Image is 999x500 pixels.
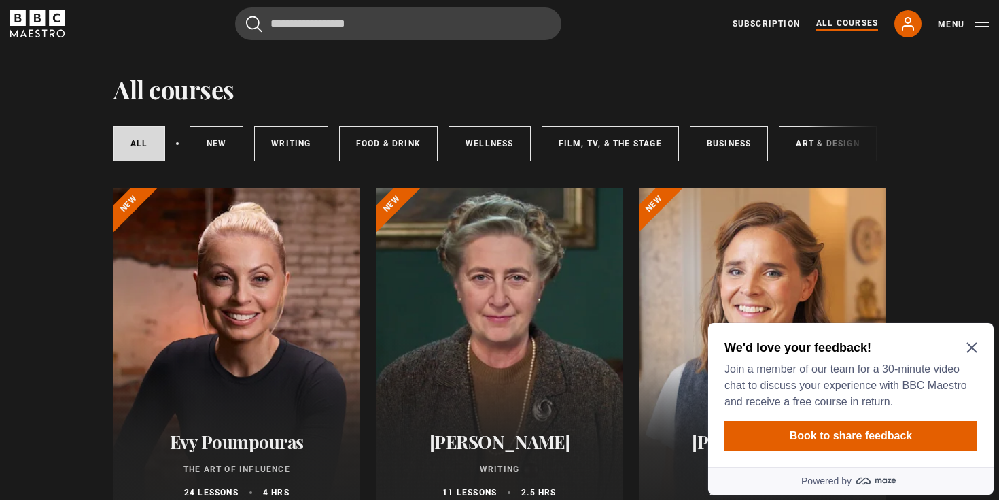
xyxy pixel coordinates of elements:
[733,18,800,30] a: Subscription
[816,17,878,31] a: All Courses
[655,463,869,476] p: Interior Design
[521,486,556,499] p: 2.5 hrs
[184,486,239,499] p: 24 lessons
[22,22,269,38] h2: We'd love your feedback!
[254,126,328,161] a: Writing
[246,16,262,33] button: Submit the search query
[264,24,275,35] button: Close Maze Prompt
[393,431,607,452] h2: [PERSON_NAME]
[5,150,291,177] a: Powered by maze
[5,5,291,177] div: Optional study invitation
[235,7,561,40] input: Search
[339,126,438,161] a: Food & Drink
[542,126,679,161] a: Film, TV, & The Stage
[22,44,269,93] p: Join a member of our team for a 30-minute video chat to discuss your experience with BBC Maestro ...
[130,431,344,452] h2: Evy Poumpouras
[938,18,989,31] button: Toggle navigation
[779,126,876,161] a: Art & Design
[655,431,869,452] h2: [PERSON_NAME]
[449,126,531,161] a: Wellness
[442,486,497,499] p: 11 lessons
[10,10,65,37] svg: BBC Maestro
[22,103,275,133] button: Book to share feedback
[113,126,165,161] a: All
[690,126,769,161] a: Business
[393,463,607,476] p: Writing
[190,126,244,161] a: New
[263,486,290,499] p: 4 hrs
[130,463,344,476] p: The Art of Influence
[113,75,234,103] h1: All courses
